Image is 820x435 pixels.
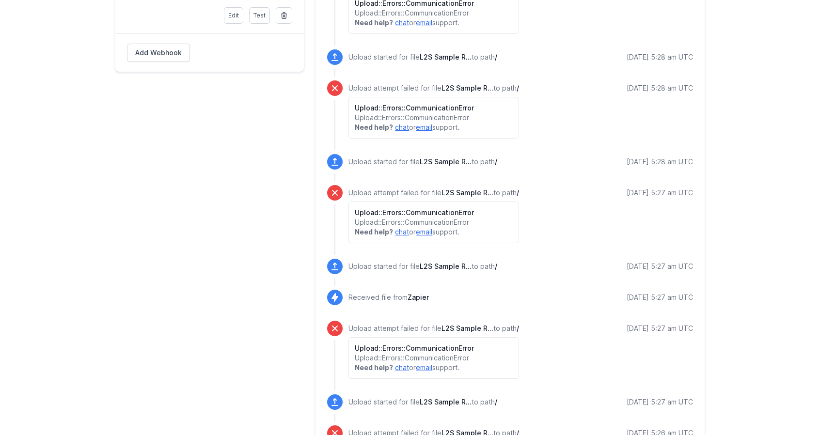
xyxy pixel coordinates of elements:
[355,217,513,227] p: Upload::Errors::CommunicationError
[416,18,432,27] a: email
[395,228,409,236] a: chat
[348,293,429,302] p: Received file from
[627,83,693,93] div: [DATE] 5:28 am UTC
[355,113,513,123] p: Upload::Errors::CommunicationError
[420,398,472,406] span: L2S Sample Records.xlsx
[442,84,493,92] span: L2S Sample Records.xlsx
[355,227,513,237] p: or support.
[355,123,393,131] strong: Need help?
[355,18,513,28] p: or support.
[348,83,519,93] p: Upload attempt failed for file to path
[355,8,513,18] p: Upload::Errors::CommunicationError
[224,7,243,24] a: Edit
[420,262,472,270] span: L2S Sample Records.xlsx
[495,53,497,61] span: /
[355,103,513,113] h6: Upload::Errors::CommunicationError
[348,397,497,407] p: Upload started for file to path
[495,398,497,406] span: /
[627,52,693,62] div: [DATE] 5:28 am UTC
[348,324,519,333] p: Upload attempt failed for file to path
[395,18,409,27] a: chat
[348,188,519,198] p: Upload attempt failed for file to path
[355,18,393,27] strong: Need help?
[355,123,513,132] p: or support.
[348,262,497,271] p: Upload started for file to path
[620,101,814,392] iframe: Drift Widget Chat Window
[517,324,519,332] span: /
[420,157,472,166] span: L2S Sample Records.xlsx
[495,262,497,270] span: /
[416,363,432,372] a: email
[355,228,393,236] strong: Need help?
[127,44,190,62] a: Add Webhook
[355,353,513,363] p: Upload::Errors::CommunicationError
[355,343,513,353] h6: Upload::Errors::CommunicationError
[249,7,270,24] a: Test
[416,228,432,236] a: email
[517,188,519,197] span: /
[348,52,497,62] p: Upload started for file to path
[348,157,497,167] p: Upload started for file to path
[355,363,513,373] p: or support.
[355,363,393,372] strong: Need help?
[772,387,808,423] iframe: Drift Widget Chat Controller
[408,293,429,301] span: Zapier
[416,123,432,131] a: email
[442,188,493,197] span: L2S Sample Records.xlsx
[627,397,693,407] div: [DATE] 5:27 am UTC
[395,363,409,372] a: chat
[395,123,409,131] a: chat
[442,324,493,332] span: L2S Sample Records.xlsx
[355,208,513,217] h6: Upload::Errors::CommunicationError
[517,84,519,92] span: /
[495,157,497,166] span: /
[420,53,472,61] span: L2S Sample Records.xlsx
